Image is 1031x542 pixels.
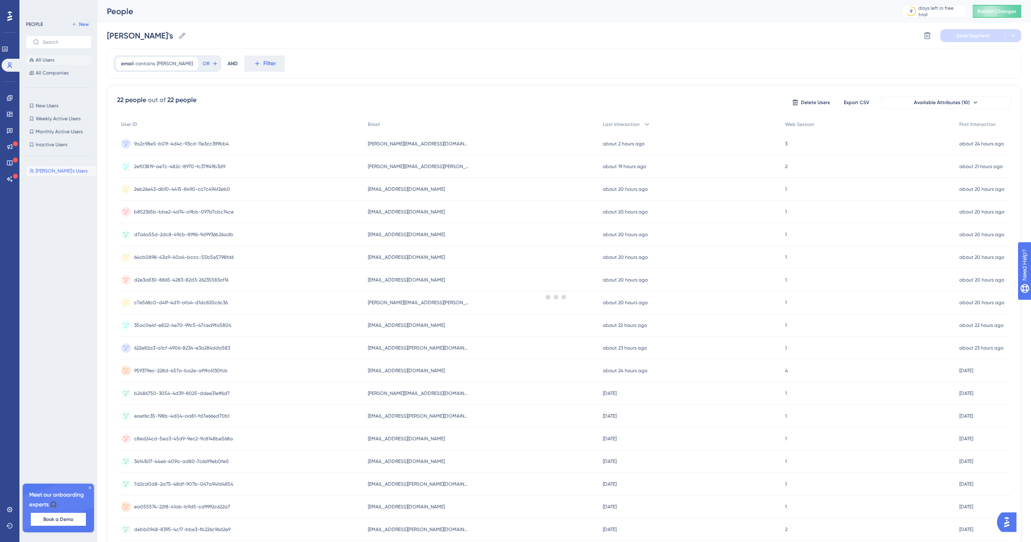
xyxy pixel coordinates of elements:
[36,57,54,63] span: All Users
[79,21,89,28] span: New
[978,8,1016,15] span: Publish Changes
[31,513,86,526] button: Book a Demo
[36,168,88,174] span: [PERSON_NAME]'s Users
[19,2,51,12] span: Need Help?
[26,127,92,137] button: Monthly Active Users
[26,68,92,78] button: All Companies
[36,128,83,135] span: Monthly Active Users
[36,70,68,76] span: All Companies
[918,5,963,18] div: days left in free trial
[973,5,1021,18] button: Publish Changes
[956,32,990,39] span: Save Segment
[26,114,92,124] button: Weekly Active Users
[997,510,1021,534] iframe: UserGuiding AI Assistant Launcher
[26,21,43,28] div: PEOPLE
[36,141,67,148] span: Inactive Users
[940,29,1005,42] button: Save Segment
[26,166,96,176] button: [PERSON_NAME]'s Users
[36,115,81,122] span: Weekly Active Users
[43,39,85,45] input: Search
[36,102,58,109] span: New Users
[107,6,881,17] div: People
[26,140,92,149] button: Inactive Users
[26,55,92,65] button: All Users
[107,30,175,41] input: Segment Name
[29,490,88,510] span: Meet our onboarding experts 🎧
[26,101,92,111] button: New Users
[69,19,92,29] button: New
[43,516,73,523] span: Book a Demo
[910,8,913,15] div: 9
